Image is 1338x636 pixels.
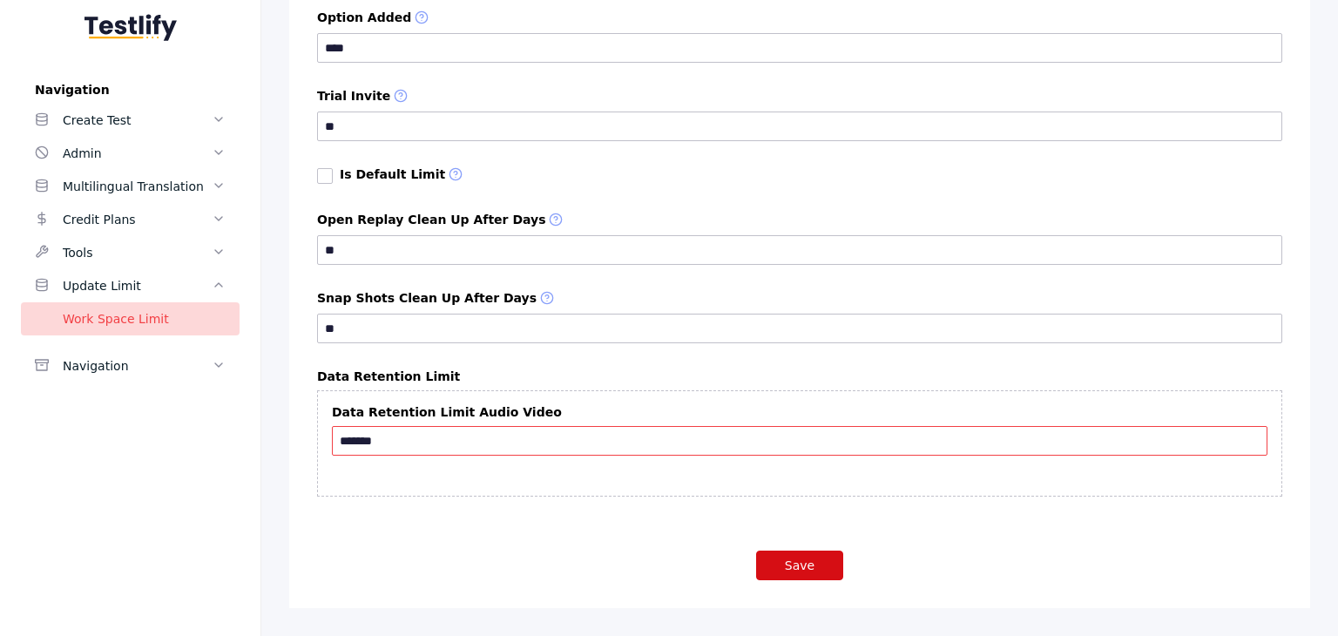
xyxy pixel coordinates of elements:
[84,14,177,41] img: Testlify - Backoffice
[63,176,212,197] div: Multilingual Translation
[63,275,212,296] div: Update Limit
[63,308,226,329] div: Work Space Limit
[317,291,1282,307] label: Snap Shots Clean Up After Days
[63,355,212,376] div: Navigation
[21,83,240,97] label: Navigation
[63,143,212,164] div: Admin
[756,551,843,580] button: Save
[317,89,1282,105] label: Trial Invite
[317,10,1282,26] label: Option Added
[317,369,1282,383] label: Data Retention Limit
[63,242,212,263] div: Tools
[332,405,1267,419] label: Data Retention Limit Audio Video
[63,209,212,230] div: Credit Plans
[21,302,240,335] a: Work Space Limit
[340,167,466,183] label: Is Default Limit
[317,213,1282,228] label: Open Replay Clean Up After Days
[63,110,212,131] div: Create Test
